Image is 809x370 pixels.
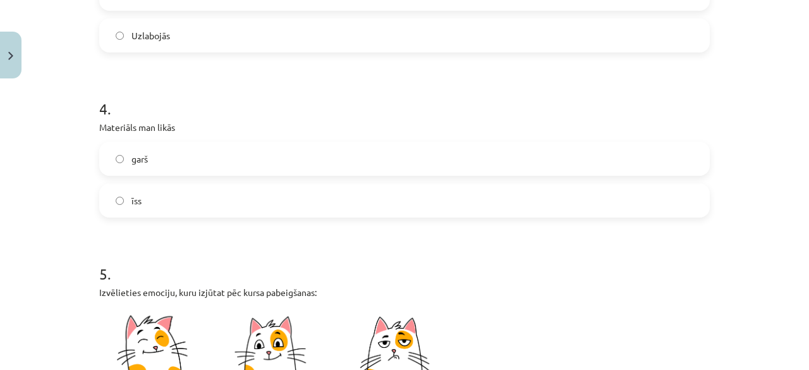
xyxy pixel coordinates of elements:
[131,152,148,166] span: garš
[99,243,710,282] h1: 5 .
[131,29,170,42] span: Uzlabojās
[131,194,142,207] span: īss
[116,32,124,40] input: Uzlabojās
[99,121,710,134] p: Materiāls man likās
[8,52,13,60] img: icon-close-lesson-0947bae3869378f0d4975bcd49f059093ad1ed9edebbc8119c70593378902aed.svg
[116,155,124,163] input: garš
[116,197,124,205] input: īss
[99,78,710,117] h1: 4 .
[99,286,710,299] p: Izvēlieties emociju, kuru izjūtat pēc kursa pabeigšanas:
